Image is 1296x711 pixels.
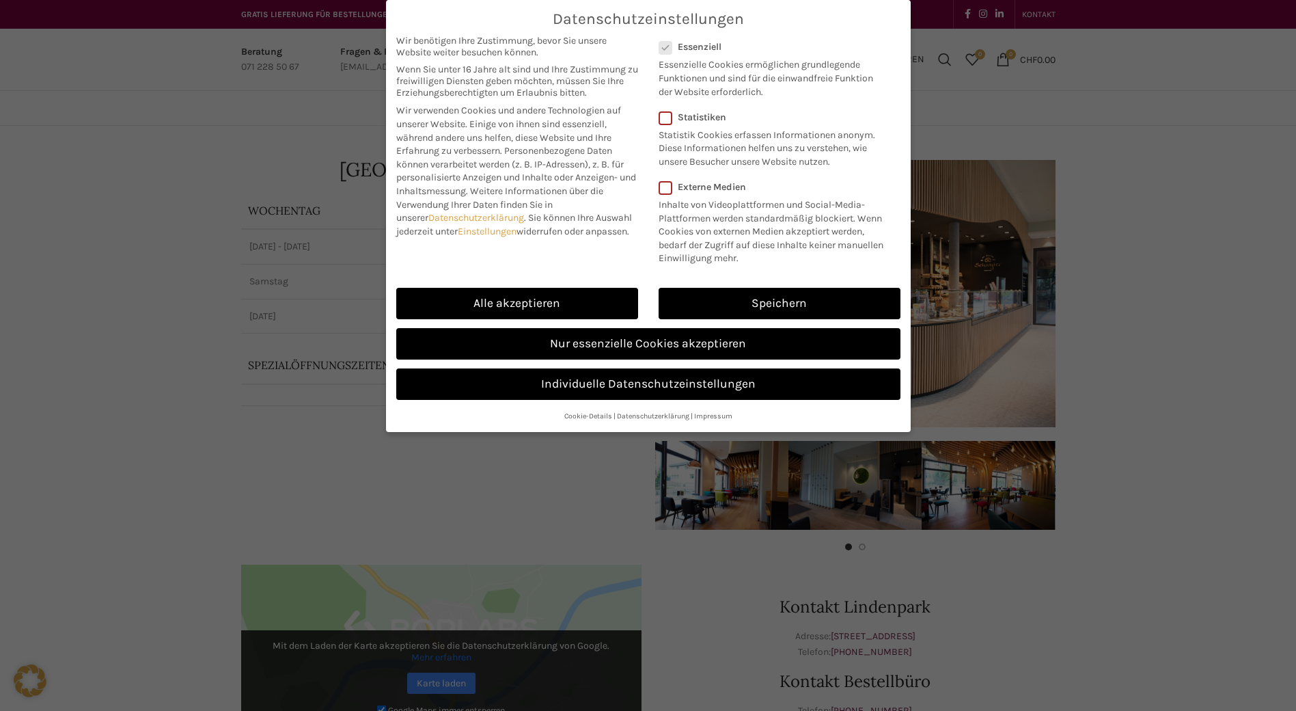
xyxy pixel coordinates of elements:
label: Externe Medien [659,181,892,193]
label: Essenziell [659,41,883,53]
span: Weitere Informationen über die Verwendung Ihrer Daten finden Sie in unserer . [396,185,603,224]
p: Essenzielle Cookies ermöglichen grundlegende Funktionen und sind für die einwandfreie Funktion de... [659,53,883,98]
p: Inhalte von Videoplattformen und Social-Media-Plattformen werden standardmäßig blockiert. Wenn Co... [659,193,892,265]
a: Datenschutzerklärung [617,412,689,420]
a: Impressum [694,412,732,420]
a: Nur essenzielle Cookies akzeptieren [396,328,900,360]
a: Cookie-Details [564,412,612,420]
span: Sie können Ihre Auswahl jederzeit unter widerrufen oder anpassen. [396,212,632,237]
a: Alle akzeptieren [396,288,638,319]
span: Wenn Sie unter 16 Jahre alt sind und Ihre Zustimmung zu freiwilligen Diensten geben möchten, müss... [396,64,638,98]
a: Individuelle Datenschutzeinstellungen [396,368,900,400]
a: Datenschutzerklärung [428,212,524,224]
span: Datenschutzeinstellungen [553,10,744,28]
span: Wir verwenden Cookies und andere Technologien auf unserer Website. Einige von ihnen sind essenzie... [396,105,621,157]
label: Statistiken [659,111,883,123]
span: Wir benötigen Ihre Zustimmung, bevor Sie unsere Website weiter besuchen können. [396,35,638,58]
p: Statistik Cookies erfassen Informationen anonym. Diese Informationen helfen uns zu verstehen, wie... [659,123,883,169]
a: Einstellungen [458,226,516,237]
a: Speichern [659,288,900,319]
span: Personenbezogene Daten können verarbeitet werden (z. B. IP-Adressen), z. B. für personalisierte A... [396,145,636,197]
